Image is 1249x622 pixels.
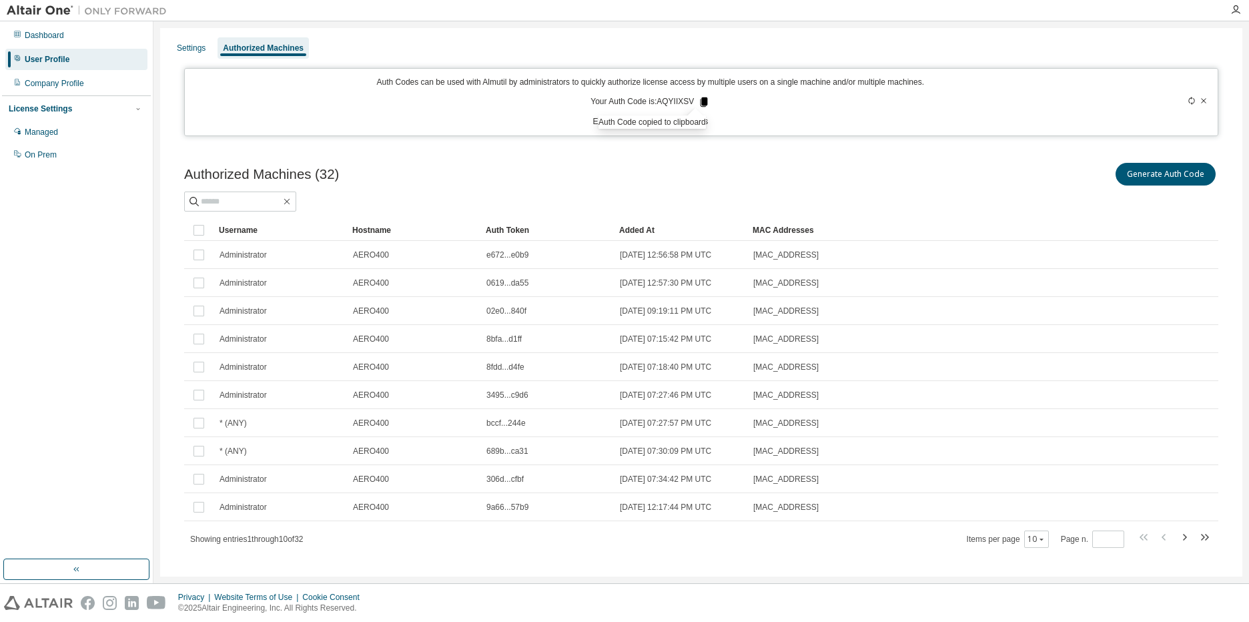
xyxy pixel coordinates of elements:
[620,306,711,316] span: [DATE] 09:19:11 PM UTC
[103,596,117,610] img: instagram.svg
[486,390,528,400] span: 3495...c9d6
[125,596,139,610] img: linkedin.svg
[486,362,524,372] span: 8fdd...d4fe
[193,77,1108,88] p: Auth Codes can be used with Almutil by administrators to quickly authorize license access by mult...
[753,418,819,428] span: [MAC_ADDRESS]
[620,278,711,288] span: [DATE] 12:57:30 PM UTC
[147,596,166,610] img: youtube.svg
[220,362,267,372] span: Administrator
[220,502,267,513] span: Administrator
[486,418,526,428] span: bccf...244e
[486,278,528,288] span: 0619...da55
[9,103,72,114] div: License Settings
[353,250,389,260] span: AERO400
[220,390,267,400] span: Administrator
[1061,531,1124,548] span: Page n.
[486,474,524,485] span: 306d...cfbf
[353,306,389,316] span: AERO400
[486,334,522,344] span: 8bfa...d1ff
[620,446,711,456] span: [DATE] 07:30:09 PM UTC
[190,535,304,544] span: Showing entries 1 through 10 of 32
[353,362,389,372] span: AERO400
[220,278,267,288] span: Administrator
[220,418,247,428] span: * (ANY)
[7,4,173,17] img: Altair One
[219,220,342,241] div: Username
[25,127,58,137] div: Managed
[353,334,389,344] span: AERO400
[177,43,205,53] div: Settings
[220,250,267,260] span: Administrator
[214,592,302,603] div: Website Terms of Use
[25,149,57,160] div: On Prem
[753,446,819,456] span: [MAC_ADDRESS]
[220,334,267,344] span: Administrator
[486,250,528,260] span: e672...e0b9
[353,418,389,428] span: AERO400
[753,474,819,485] span: [MAC_ADDRESS]
[590,96,710,108] p: Your Auth Code is: AQYIIXSV
[753,334,819,344] span: [MAC_ADDRESS]
[1027,534,1046,545] button: 10
[302,592,367,603] div: Cookie Consent
[4,596,73,610] img: altair_logo.svg
[620,502,711,513] span: [DATE] 12:17:44 PM UTC
[753,306,819,316] span: [MAC_ADDRESS]
[619,220,742,241] div: Added At
[753,502,819,513] span: [MAC_ADDRESS]
[967,531,1049,548] span: Items per page
[753,278,819,288] span: [MAC_ADDRESS]
[25,54,69,65] div: User Profile
[353,446,389,456] span: AERO400
[223,43,304,53] div: Authorized Machines
[178,603,368,614] p: © 2025 Altair Engineering, Inc. All Rights Reserved.
[620,334,711,344] span: [DATE] 07:15:42 PM UTC
[220,474,267,485] span: Administrator
[25,78,84,89] div: Company Profile
[753,362,819,372] span: [MAC_ADDRESS]
[486,306,526,316] span: 02e0...840f
[193,116,1108,127] p: Expires in 12 minutes, 54 seconds
[220,446,247,456] span: * (ANY)
[753,220,1072,241] div: MAC Addresses
[620,362,711,372] span: [DATE] 07:18:40 PM UTC
[620,418,711,428] span: [DATE] 07:27:57 PM UTC
[353,278,389,288] span: AERO400
[352,220,475,241] div: Hostname
[486,220,608,241] div: Auth Token
[598,115,706,129] div: Auth Code copied to clipboard
[178,592,214,603] div: Privacy
[353,390,389,400] span: AERO400
[353,474,389,485] span: AERO400
[184,167,339,182] span: Authorized Machines (32)
[620,474,711,485] span: [DATE] 07:34:42 PM UTC
[353,502,389,513] span: AERO400
[486,502,528,513] span: 9a66...57b9
[620,390,711,400] span: [DATE] 07:27:46 PM UTC
[753,250,819,260] span: [MAC_ADDRESS]
[620,250,711,260] span: [DATE] 12:56:58 PM UTC
[753,390,819,400] span: [MAC_ADDRESS]
[25,30,64,41] div: Dashboard
[1116,163,1216,186] button: Generate Auth Code
[81,596,95,610] img: facebook.svg
[220,306,267,316] span: Administrator
[486,446,528,456] span: 689b...ca31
